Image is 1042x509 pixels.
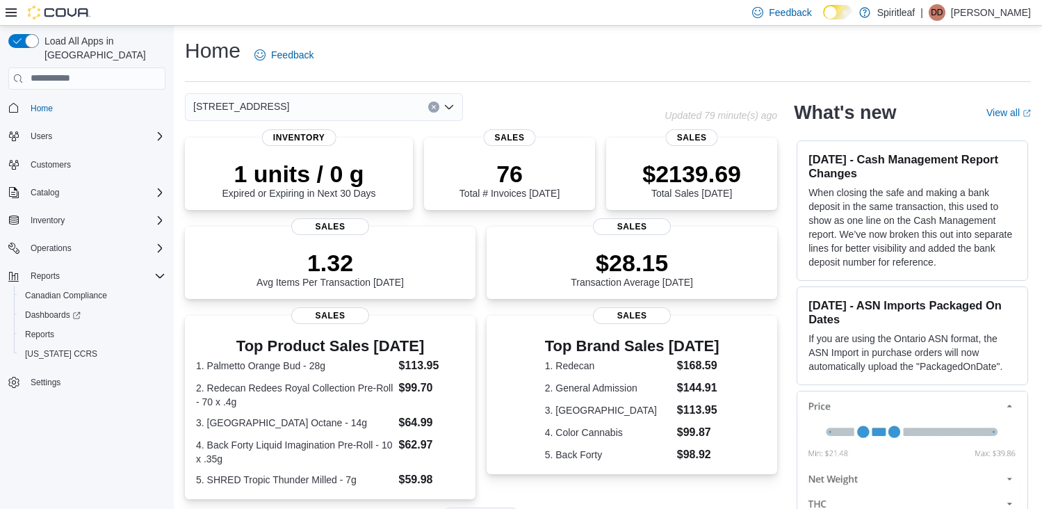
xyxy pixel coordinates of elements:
span: DD [931,4,943,21]
span: Reports [19,326,165,343]
span: Home [31,103,53,114]
button: Users [25,128,58,145]
button: Operations [25,240,77,257]
dd: $62.97 [399,437,465,453]
span: Dashboards [25,309,81,321]
p: 1.32 [257,249,404,277]
span: Reports [25,329,54,340]
svg: External link [1023,109,1031,118]
p: | [920,4,923,21]
a: Dashboards [19,307,86,323]
dt: 4. Back Forty Liquid Imagination Pre-Roll - 10 x .35g [196,438,393,466]
span: Sales [291,218,369,235]
h1: Home [185,37,241,65]
p: 1 units / 0 g [222,160,376,188]
span: Inventory [31,215,65,226]
button: Users [3,127,171,146]
span: Reports [25,268,165,284]
span: Load All Apps in [GEOGRAPHIC_DATA] [39,34,165,62]
p: Updated 79 minute(s) ago [665,110,777,121]
span: Sales [484,129,536,146]
button: Canadian Compliance [14,286,171,305]
p: $2139.69 [642,160,741,188]
p: [PERSON_NAME] [951,4,1031,21]
h3: [DATE] - ASN Imports Packaged On Dates [808,298,1016,326]
span: Users [31,131,52,142]
button: Open list of options [443,102,455,113]
button: Inventory [25,212,70,229]
a: Feedback [249,41,319,69]
p: When closing the safe and making a bank deposit in the same transaction, this used to show as one... [808,186,1016,269]
span: Dashboards [19,307,165,323]
button: Customers [3,154,171,175]
button: Clear input [428,102,439,113]
div: Avg Items Per Transaction [DATE] [257,249,404,288]
span: Inventory [25,212,165,229]
p: Spiritleaf [877,4,915,21]
a: Home [25,100,58,117]
dt: 3. [GEOGRAPHIC_DATA] Octane - 14g [196,416,393,430]
dd: $168.59 [677,357,719,374]
span: Sales [593,307,671,324]
dt: 1. Redecan [545,359,671,373]
button: Reports [25,268,65,284]
nav: Complex example [8,92,165,429]
span: Inventory [262,129,336,146]
a: [US_STATE] CCRS [19,346,103,362]
button: Reports [3,266,171,286]
div: Transaction Average [DATE] [571,249,693,288]
button: Inventory [3,211,171,230]
dt: 5. SHRED Tropic Thunder Milled - 7g [196,473,393,487]
h3: [DATE] - Cash Management Report Changes [808,152,1016,180]
dd: $99.70 [399,380,465,396]
span: Operations [25,240,165,257]
img: Cova [28,6,90,19]
p: If you are using the Ontario ASN format, the ASN Import in purchase orders will now automatically... [808,332,1016,373]
span: Canadian Compliance [25,290,107,301]
div: Expired or Expiring in Next 30 Days [222,160,376,199]
div: Total Sales [DATE] [642,160,741,199]
div: Total # Invoices [DATE] [459,160,560,199]
span: Users [25,128,165,145]
dt: 4. Color Cannabis [545,426,671,439]
dd: $64.99 [399,414,465,431]
span: Dark Mode [823,19,824,20]
p: $28.15 [571,249,693,277]
dd: $113.95 [677,402,719,419]
button: Reports [14,325,171,344]
span: Home [25,99,165,117]
span: Settings [31,377,60,388]
button: Catalog [25,184,65,201]
button: Catalog [3,183,171,202]
dt: 1. Palmetto Orange Bud - 28g [196,359,393,373]
dd: $113.95 [399,357,465,374]
span: [STREET_ADDRESS] [193,98,289,115]
dd: $144.91 [677,380,719,396]
span: Catalog [25,184,165,201]
span: Canadian Compliance [19,287,165,304]
dd: $98.92 [677,446,719,463]
button: Settings [3,372,171,392]
dt: 2. Redecan Redees Royal Collection Pre-Roll - 70 x .4g [196,381,393,409]
span: Feedback [769,6,811,19]
dd: $99.87 [677,424,719,441]
dt: 5. Back Forty [545,448,671,462]
span: Sales [593,218,671,235]
a: Settings [25,374,66,391]
dd: $59.98 [399,471,465,488]
div: Daniel D [929,4,945,21]
a: View allExternal link [986,107,1031,118]
button: [US_STATE] CCRS [14,344,171,364]
dt: 2. General Admission [545,381,671,395]
span: Customers [25,156,165,173]
button: Operations [3,239,171,258]
span: Sales [291,307,369,324]
p: 76 [459,160,560,188]
input: Dark Mode [823,5,852,19]
dt: 3. [GEOGRAPHIC_DATA] [545,403,671,417]
h3: Top Brand Sales [DATE] [545,338,719,355]
span: Sales [666,129,718,146]
button: Home [3,98,171,118]
span: Washington CCRS [19,346,165,362]
span: Reports [31,270,60,282]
